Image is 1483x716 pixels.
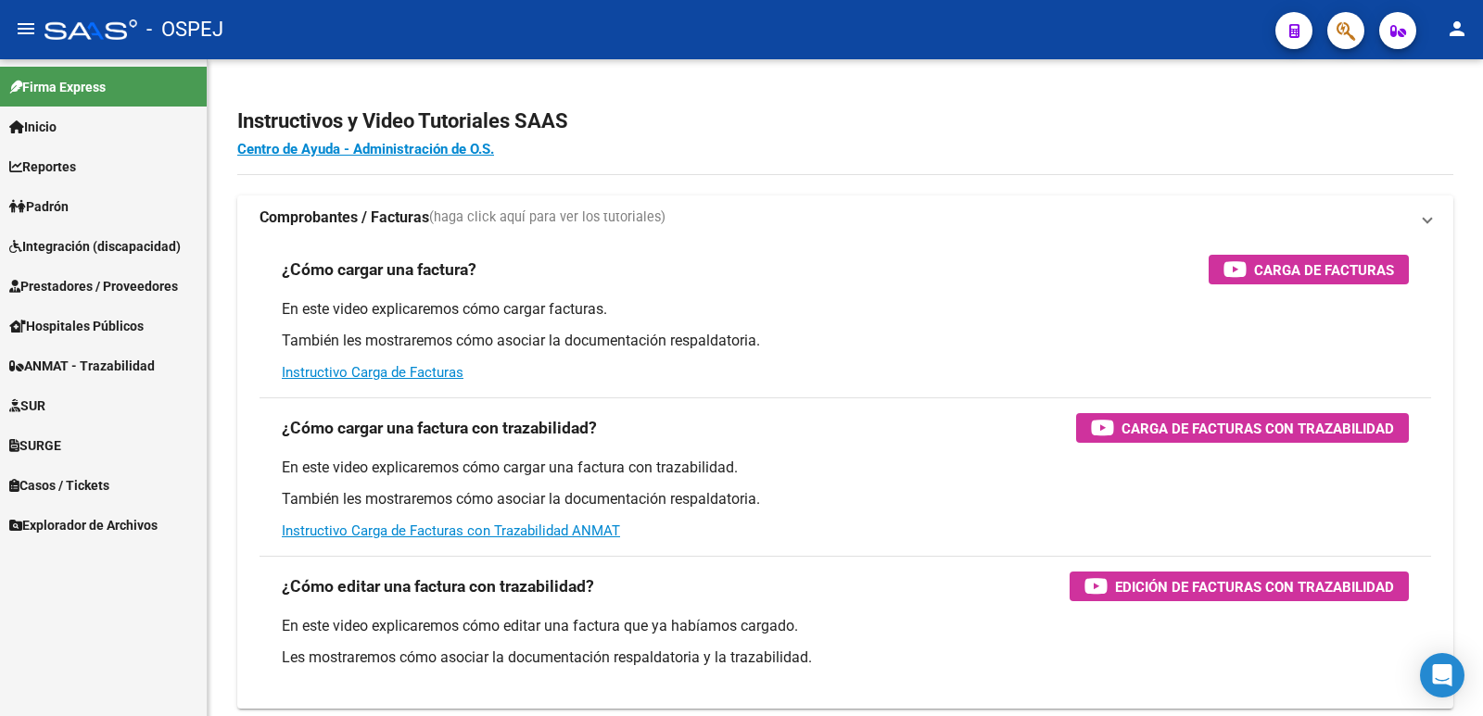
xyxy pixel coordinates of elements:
a: Instructivo Carga de Facturas con Trazabilidad ANMAT [282,522,620,539]
mat-icon: menu [15,18,37,40]
span: SURGE [9,435,61,456]
span: Edición de Facturas con Trazabilidad [1115,575,1394,598]
strong: Comprobantes / Facturas [260,207,429,228]
a: Instructivo Carga de Facturas [282,364,463,381]
span: Prestadores / Proveedores [9,276,178,296]
a: Centro de Ayuda - Administración de O.S. [237,141,494,157]
span: Explorador de Archivos [9,515,158,535]
span: (haga click aquí para ver los tutoriales) [429,207,665,228]
h3: ¿Cómo cargar una factura con trazabilidad? [282,415,597,441]
p: En este video explicaremos cómo cargar una factura con trazabilidad. [282,458,1409,478]
span: Hospitales Públicos [9,316,144,336]
div: Comprobantes / Facturas(haga click aquí para ver los tutoriales) [237,240,1453,709]
span: ANMAT - Trazabilidad [9,356,155,376]
span: Padrón [9,196,69,217]
button: Carga de Facturas con Trazabilidad [1076,413,1409,443]
p: Les mostraremos cómo asociar la documentación respaldatoria y la trazabilidad. [282,647,1409,668]
h3: ¿Cómo cargar una factura? [282,257,476,283]
mat-expansion-panel-header: Comprobantes / Facturas(haga click aquí para ver los tutoriales) [237,195,1453,240]
p: En este video explicaremos cómo cargar facturas. [282,299,1409,320]
button: Edición de Facturas con Trazabilidad [1070,572,1409,601]
p: En este video explicaremos cómo editar una factura que ya habíamos cargado. [282,616,1409,636]
span: Carga de Facturas [1254,258,1394,282]
h2: Instructivos y Video Tutoriales SAAS [237,104,1453,139]
span: Carga de Facturas con Trazabilidad [1122,417,1394,440]
p: También les mostraremos cómo asociar la documentación respaldatoria. [282,331,1409,351]
button: Carga de Facturas [1209,255,1409,284]
span: Inicio [9,117,57,137]
span: Casos / Tickets [9,475,109,496]
div: Open Intercom Messenger [1420,653,1464,697]
span: Reportes [9,157,76,177]
p: También les mostraremos cómo asociar la documentación respaldatoria. [282,489,1409,509]
span: SUR [9,396,45,416]
span: - OSPEJ [146,9,223,50]
span: Firma Express [9,77,106,97]
h3: ¿Cómo editar una factura con trazabilidad? [282,573,594,599]
mat-icon: person [1446,18,1468,40]
span: Integración (discapacidad) [9,236,181,257]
